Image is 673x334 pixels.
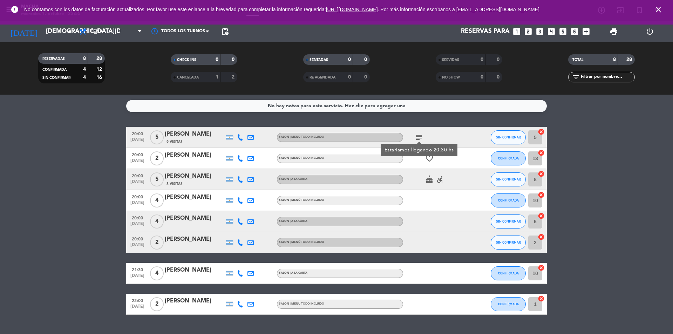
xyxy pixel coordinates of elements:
[491,266,526,280] button: CONFIRMADA
[364,75,368,80] strong: 0
[497,57,501,62] strong: 0
[279,199,324,202] span: SALON | MENÚ TODO INCLUIDO
[24,7,539,12] span: No contamos con los datos de facturación actualizados. Por favor use este enlance a la brevedad p...
[310,76,335,79] span: RE AGENDADA
[65,27,74,36] i: arrow_drop_down
[129,296,146,304] span: 22:00
[129,213,146,221] span: 20:00
[385,146,454,154] div: Estaríamos llegando 20.30 hs
[216,57,218,62] strong: 0
[496,240,521,244] span: SIN CONFIRMAR
[491,214,526,229] button: SIN CONFIRMAR
[129,150,146,158] span: 20:00
[165,296,224,306] div: [PERSON_NAME]
[496,219,521,223] span: SIN CONFIRMAR
[613,57,616,62] strong: 8
[497,75,501,80] strong: 0
[498,198,519,202] span: CONFIRMADA
[129,129,146,137] span: 20:00
[129,137,146,145] span: [DATE]
[498,302,519,306] span: CONFIRMADA
[165,214,224,223] div: [PERSON_NAME]
[626,57,633,62] strong: 28
[279,302,324,305] span: SALON | MENÚ TODO INCLUIDO
[150,130,164,144] span: 5
[279,136,324,138] span: SALON | MENÚ TODO INCLUIDO
[150,193,164,207] span: 4
[96,75,103,80] strong: 16
[491,151,526,165] button: CONFIRMADA
[425,154,434,163] i: favorite_border
[150,297,164,311] span: 2
[150,266,164,280] span: 4
[165,193,224,202] div: [PERSON_NAME]
[42,57,65,61] span: RESERVADAS
[491,172,526,186] button: SIN CONFIRMAR
[166,181,183,187] span: 3 Visitas
[150,151,164,165] span: 2
[582,27,591,36] i: add_box
[165,172,224,181] div: [PERSON_NAME]
[580,73,634,81] input: Filtrar por nombre...
[96,67,103,72] strong: 12
[129,304,146,312] span: [DATE]
[129,171,146,179] span: 20:00
[461,28,510,35] span: Reservas para
[129,179,146,188] span: [DATE]
[415,133,423,142] i: subject
[129,221,146,230] span: [DATE]
[442,76,460,79] span: NO SHOW
[547,27,556,36] i: looks_4
[129,192,146,200] span: 20:00
[5,24,42,39] i: [DATE]
[348,75,351,80] strong: 0
[538,128,545,135] i: cancel
[442,58,459,62] span: SERVIDAS
[279,241,324,244] span: SALON | MENÚ TODO INCLUIDO
[558,27,567,36] i: looks_5
[496,177,521,181] span: SIN CONFIRMAR
[425,175,434,184] i: cake
[512,27,521,36] i: looks_one
[654,5,662,14] i: close
[524,27,533,36] i: looks_two
[11,5,19,14] i: error
[129,273,146,281] span: [DATE]
[572,58,583,62] span: TOTAL
[481,75,483,80] strong: 0
[535,27,544,36] i: looks_3
[364,57,368,62] strong: 0
[538,170,545,177] i: cancel
[129,200,146,209] span: [DATE]
[96,56,103,61] strong: 28
[310,58,328,62] span: SENTADAS
[538,233,545,240] i: cancel
[538,149,545,156] i: cancel
[177,76,199,79] span: CANCELADA
[491,236,526,250] button: SIN CONFIRMAR
[150,236,164,250] span: 2
[538,212,545,219] i: cancel
[491,297,526,311] button: CONFIRMADA
[498,271,519,275] span: CONFIRMADA
[150,172,164,186] span: 5
[348,57,351,62] strong: 0
[326,7,378,12] a: [URL][DOMAIN_NAME]
[232,57,236,62] strong: 0
[42,68,67,71] span: CONFIRMADA
[436,175,444,184] i: accessible_forward
[498,156,519,160] span: CONFIRMADA
[279,178,307,180] span: SALON | A LA CARTA
[538,295,545,302] i: cancel
[165,130,224,139] div: [PERSON_NAME]
[268,102,406,110] div: No hay notas para este servicio. Haz clic para agregar una
[42,76,70,80] span: SIN CONFIRMAR
[491,193,526,207] button: CONFIRMADA
[221,27,229,36] span: pending_actions
[129,265,146,273] span: 21:30
[150,214,164,229] span: 4
[232,75,236,80] strong: 2
[279,157,324,159] span: SALON | MENÚ TODO INCLUIDO
[83,67,86,72] strong: 4
[491,130,526,144] button: SIN CONFIRMAR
